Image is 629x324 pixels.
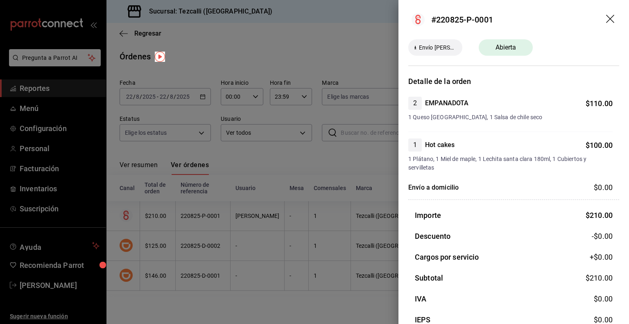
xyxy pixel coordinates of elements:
span: 1 Queso [GEOGRAPHIC_DATA], 1 Salsa de chile seco [408,113,613,122]
span: Abierta [491,43,521,52]
span: 2 [408,98,422,108]
h3: Importe [415,210,441,221]
span: -$0.00 [592,231,613,242]
h3: Descuento [415,231,450,242]
h4: Envío a domicilio [408,183,459,193]
span: +$ 0.00 [590,251,613,263]
span: $ 0.00 [594,315,613,324]
div: #220825-P-0001 [431,14,493,26]
span: $ 110.00 [586,99,613,108]
span: 1 Plátano, 1 Miel de maple, 1 Lechita santa clara 180ml, 1 Cubiertos y servilletas [408,155,613,172]
span: $ 210.00 [586,274,613,282]
span: $ 0.00 [594,183,613,192]
span: $ 100.00 [586,141,613,150]
span: $ 210.00 [586,211,613,220]
button: drag [606,15,616,25]
span: $ 0.00 [594,295,613,303]
span: Envío [PERSON_NAME] [416,43,459,52]
h3: IVA [415,293,426,304]
img: Tooltip marker [155,52,165,62]
h4: Hot cakes [425,140,455,150]
h3: Cargos por servicio [415,251,479,263]
h3: Subtotal [415,272,443,283]
span: 1 [408,140,422,150]
h4: EMPANADOTA [425,98,468,108]
h3: Detalle de la orden [408,76,619,87]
